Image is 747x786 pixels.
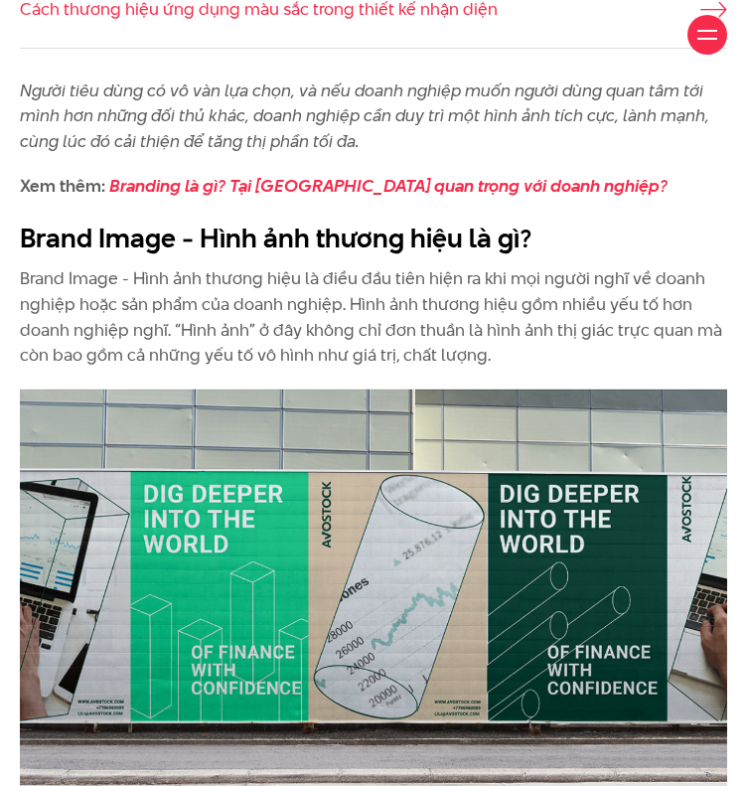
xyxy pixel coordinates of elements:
[20,266,727,368] p: Brand Image - Hình ảnh thương hiệu là điều đầu tiên hiện ra khi mọi người nghĩ về doanh nghiệp ho...
[20,79,709,153] em: Người tiêu dùng có vô vàn lựa chọn, và nếu doanh nghiệp muốn người dùng quan tâm tới mình hơn nhữ...
[20,174,668,198] strong: Xem thêm:
[20,220,727,257] h2: Brand Image - Hình ảnh thương hiệu là gì?
[109,174,668,198] a: Branding là gì? Tại [GEOGRAPHIC_DATA] quan trọng với doanh nghiệp?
